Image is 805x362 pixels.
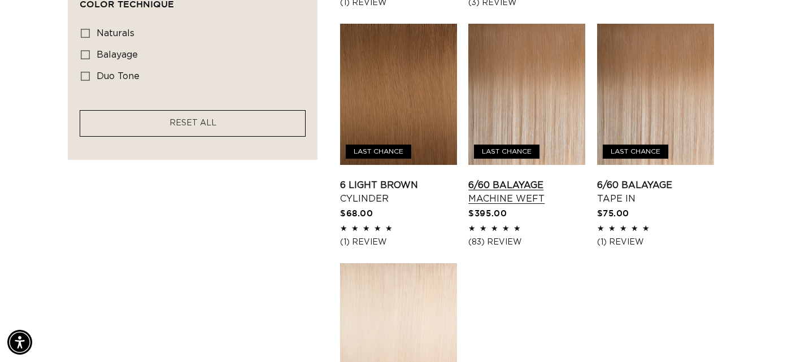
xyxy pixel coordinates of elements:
a: 6/60 Balayage Tape In [597,178,714,206]
a: 6 Light Brown Cylinder [340,178,457,206]
span: duo tone [97,72,140,81]
a: 6/60 Balayage Machine Weft [468,178,585,206]
a: RESET ALL [169,116,216,130]
div: Accessibility Menu [7,330,32,355]
span: balayage [97,50,138,59]
iframe: Chat Widget [749,308,805,362]
span: naturals [97,29,134,38]
span: RESET ALL [169,119,216,127]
